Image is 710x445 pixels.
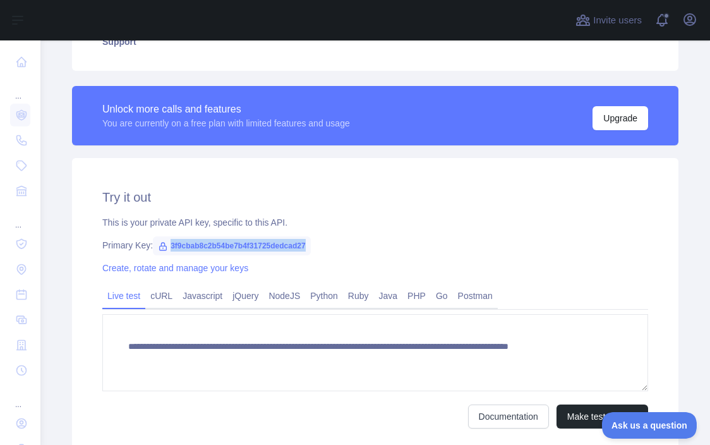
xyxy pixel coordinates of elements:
a: PHP [402,286,431,306]
h2: Try it out [102,188,648,206]
a: cURL [145,286,177,306]
button: Make test request [557,405,648,429]
div: This is your private API key, specific to this API. [102,216,648,229]
button: Upgrade [593,106,648,130]
a: Go [431,286,453,306]
a: Javascript [177,286,227,306]
a: Python [305,286,343,306]
a: Support [87,28,663,56]
a: NodeJS [263,286,305,306]
span: Invite users [593,13,642,28]
span: 3f9cbab8c2b54be7b4f31725dedcad27 [153,236,310,255]
iframe: Toggle Customer Support [602,412,697,439]
a: Postman [453,286,498,306]
a: Live test [102,286,145,306]
div: Primary Key: [102,239,648,252]
div: ... [10,384,30,410]
div: You are currently on a free plan with limited features and usage [102,117,350,130]
div: ... [10,76,30,101]
a: jQuery [227,286,263,306]
a: Documentation [468,405,549,429]
div: ... [10,205,30,230]
button: Invite users [573,10,644,30]
div: Unlock more calls and features [102,102,350,117]
a: Java [374,286,403,306]
a: Create, rotate and manage your keys [102,263,248,273]
a: Ruby [343,286,374,306]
